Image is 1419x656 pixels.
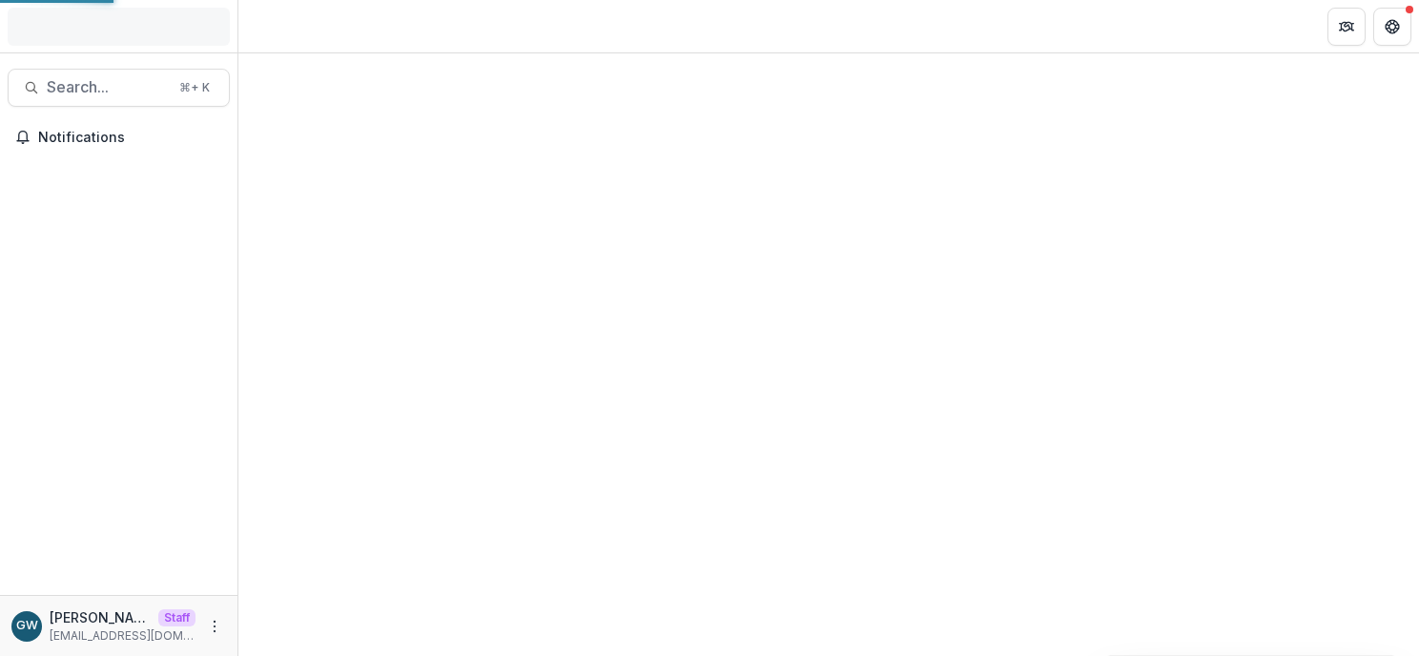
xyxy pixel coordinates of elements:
[38,130,222,146] span: Notifications
[50,607,151,627] p: [PERSON_NAME]
[47,78,168,96] span: Search...
[8,122,230,153] button: Notifications
[1373,8,1411,46] button: Get Help
[1327,8,1366,46] button: Partners
[175,77,214,98] div: ⌘ + K
[158,609,195,626] p: Staff
[246,12,327,40] nav: breadcrumb
[50,627,195,645] p: [EMAIL_ADDRESS][DOMAIN_NAME]
[16,620,38,632] div: Grace Willig
[203,615,226,638] button: More
[8,69,230,107] button: Search...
